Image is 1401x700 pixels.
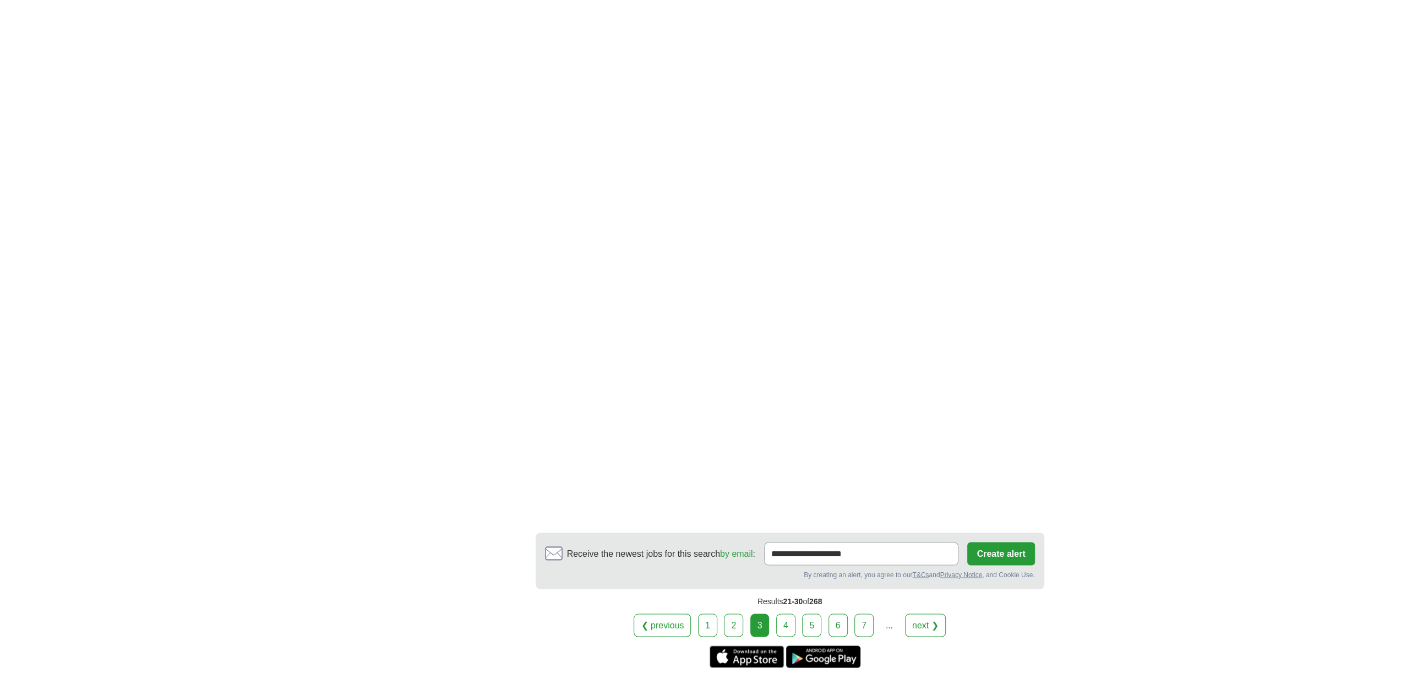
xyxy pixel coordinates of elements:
[809,596,822,605] span: 268
[750,614,770,637] div: 3
[698,614,717,637] a: 1
[720,549,753,558] a: by email
[828,614,848,637] a: 6
[940,571,982,578] a: Privacy Notice
[776,614,795,637] a: 4
[878,614,900,636] div: ...
[854,614,874,637] a: 7
[545,569,1035,579] div: By creating an alert, you agree to our and , and Cookie Use.
[710,645,784,668] a: Get the iPhone app
[967,542,1034,565] button: Create alert
[802,614,821,637] a: 5
[786,645,860,668] a: Get the Android app
[912,571,929,578] a: T&Cs
[783,596,803,605] span: 21-30
[905,614,946,637] a: next ❯
[724,614,743,637] a: 2
[567,547,755,560] span: Receive the newest jobs for this search :
[634,614,691,637] a: ❮ previous
[536,589,1044,614] div: Results of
